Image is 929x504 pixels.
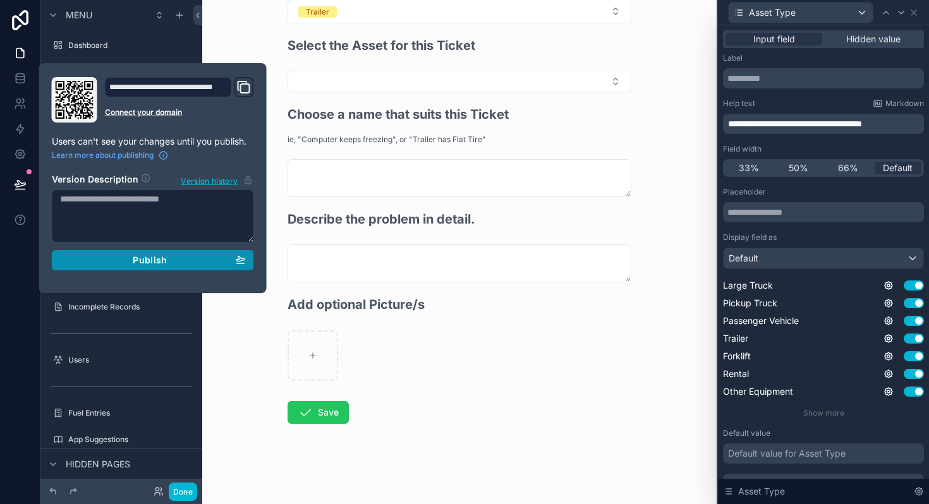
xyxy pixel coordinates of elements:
[52,173,138,187] h2: Version Description
[723,428,770,438] label: Default value
[723,53,743,63] label: Label
[48,429,195,450] a: App Suggestions
[52,150,154,160] span: Learn more about publishing
[729,252,758,265] span: Default
[883,162,913,174] span: Default
[288,211,475,229] h2: Describe the problem in detail.
[789,162,808,174] span: 50%
[288,401,349,424] button: Save
[723,315,799,327] span: Passenger Vehicle
[288,134,509,145] p: ie, "Computer keeps freezing", or "Trailer has Flat Tire"
[52,150,169,160] a: Learn more about publishing
[723,144,762,154] label: Field width
[68,302,192,312] label: Incomplete Records
[288,71,631,92] button: Select Button
[105,77,254,123] div: Domain and Custom Link
[838,162,858,174] span: 66%
[181,174,238,186] span: Version history
[728,2,873,23] button: Asset Type
[723,332,748,345] span: Trailer
[739,162,759,174] span: 33%
[723,350,751,363] span: Forklift
[169,483,197,501] button: Done
[288,106,509,124] h2: Choose a name that suits this Ticket
[288,296,425,314] h2: Add optional Picture/s
[68,355,192,365] label: Users
[723,114,924,134] div: scrollable content
[723,297,777,309] span: Pickup Truck
[873,99,924,109] a: Markdown
[48,35,195,56] a: Dashboard
[753,33,795,45] span: Input field
[48,403,195,423] a: Fuel Entries
[306,6,329,18] div: Trailer
[723,232,777,243] label: Display field as
[288,37,475,55] h2: Select the Asset for this Ticket
[68,408,192,418] label: Fuel Entries
[66,9,92,21] span: Menu
[738,485,785,498] span: Asset Type
[48,297,195,317] a: Incomplete Records
[52,135,254,148] p: Users can't see your changes until you publish.
[133,255,167,266] span: Publish
[52,250,254,270] button: Publish
[68,435,192,445] label: App Suggestions
[66,458,130,471] span: Hidden pages
[723,385,793,398] span: Other Equipment
[48,62,195,82] a: Assets
[723,279,773,292] span: Large Truck
[885,99,924,109] span: Markdown
[723,248,924,269] button: Default
[846,33,901,45] span: Hidden value
[105,107,254,117] a: Connect your domain
[723,187,766,197] label: Placeholder
[723,99,755,109] label: Help text
[48,350,195,370] a: Users
[803,408,844,417] span: Show more
[723,368,749,380] span: Rental
[180,173,253,187] button: Version history
[68,40,192,51] label: Dashboard
[728,447,846,460] div: Default value for Asset Type
[749,6,796,19] span: Asset Type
